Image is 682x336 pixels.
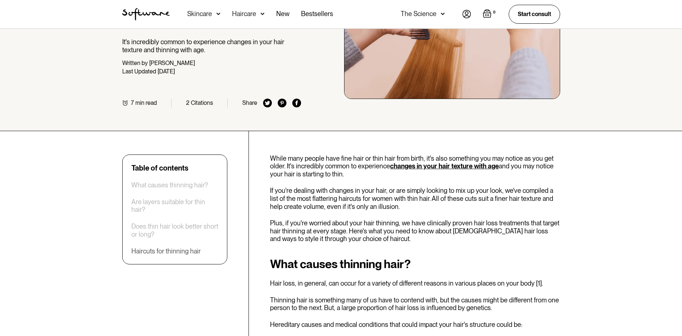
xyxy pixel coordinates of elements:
img: arrow down [216,10,220,18]
img: twitter icon [263,99,272,107]
p: Plus, if you're worried about your hair thinning, we have clinically proven hair loss treatments ... [270,219,560,243]
img: arrow down [261,10,265,18]
div: Skincare [187,10,212,18]
h2: What causes thinning hair? [270,257,560,271]
p: If you're dealing with changes in your hair, or are simply looking to mix up your look, we've com... [270,187,560,210]
div: The Science [401,10,436,18]
div: min read [135,99,157,106]
div: 0 [492,9,497,16]
p: Hair loss, in general, can occur for a variety of different reasons in various places on your bod... [270,279,560,287]
div: Share [242,99,257,106]
div: 7 [131,99,134,106]
div: [PERSON_NAME] [149,60,195,66]
a: Are layers suitable for thin hair? [131,198,218,214]
div: [DATE] [158,68,175,75]
p: While many people have fine hair or thin hair from birth, it's also something you may notice as y... [270,154,560,178]
a: Open empty cart [483,9,497,19]
p: Hereditary causes and medical conditions that could impact your hair's structure could be: [270,321,560,329]
a: changes in your hair texture with age [390,162,499,170]
a: Does thin hair look better short or long? [131,222,218,238]
a: Haircuts for thinning hair [131,247,201,255]
div: Table of contents [131,164,188,172]
img: Software Logo [122,8,170,20]
div: Written by [122,60,148,66]
div: Haircare [232,10,256,18]
a: What causes thinning hair? [131,181,208,189]
img: arrow down [441,10,445,18]
div: Citations [191,99,213,106]
img: facebook icon [292,99,301,107]
div: Last Updated [122,68,156,75]
a: home [122,8,170,20]
div: 2 [186,99,189,106]
p: It's incredibly common to experience changes in your hair texture and thinning with age. [122,38,301,54]
img: pinterest icon [278,99,286,107]
a: Start consult [509,5,560,23]
p: Thinning hair is something many of us have to contend with, but the causes might be different fro... [270,296,560,312]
